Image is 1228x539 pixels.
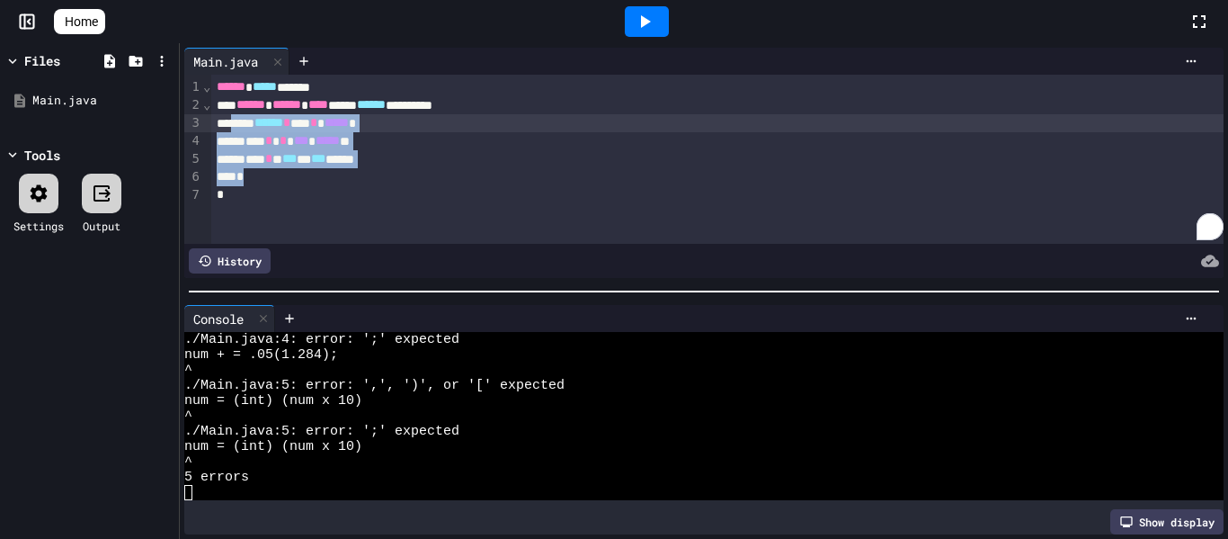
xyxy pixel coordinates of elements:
[184,96,202,114] div: 2
[184,186,202,204] div: 7
[184,332,459,347] span: ./Main.java:4: error: ';' expected
[202,97,211,112] span: Fold line
[184,48,289,75] div: Main.java
[184,409,192,424] span: ^
[184,393,362,409] span: num = (int) (num x 10)
[184,378,565,393] span: ./Main.java:5: error: ',', ')', or '[' expected
[65,13,98,31] span: Home
[24,51,60,70] div: Files
[54,9,105,34] a: Home
[184,363,192,378] span: ^
[184,114,202,132] div: 3
[24,146,60,165] div: Tools
[184,454,192,470] span: ^
[83,218,120,234] div: Output
[184,470,249,485] span: 5 errors
[189,248,271,274] div: History
[1110,509,1224,535] div: Show display
[184,305,275,332] div: Console
[184,52,267,71] div: Main.java
[13,218,64,234] div: Settings
[184,310,253,328] div: Console
[202,79,211,94] span: Fold line
[184,439,362,454] span: num = (int) (num x 10)
[184,150,202,168] div: 5
[184,132,202,150] div: 4
[184,78,202,96] div: 1
[211,75,1224,244] div: To enrich screen reader interactions, please activate Accessibility in Grammarly extension settings
[184,347,338,363] span: num + = .05(1.284);
[184,168,202,186] div: 6
[184,424,459,439] span: ./Main.java:5: error: ';' expected
[32,92,173,110] div: Main.java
